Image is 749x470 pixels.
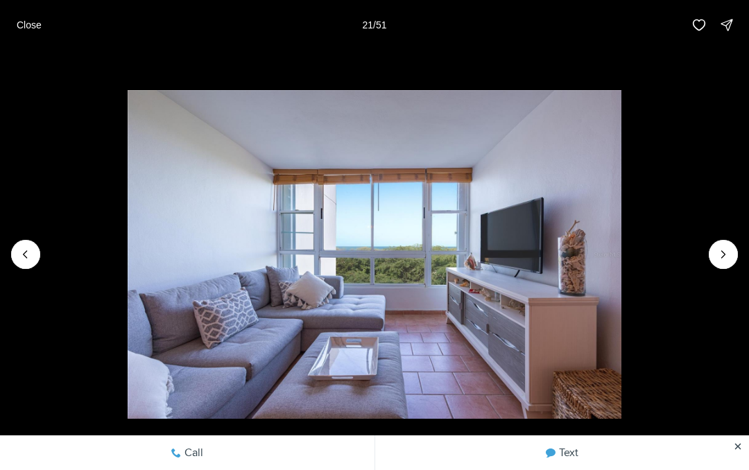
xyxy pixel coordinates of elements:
button: Next slide [709,240,738,269]
button: Previous slide [11,240,40,269]
p: 21 / 51 [362,19,386,31]
button: Close [8,11,50,39]
p: Close [17,19,42,31]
